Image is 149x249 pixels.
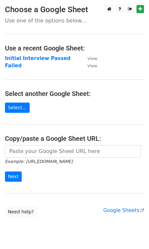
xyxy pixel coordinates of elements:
input: Next [5,171,22,182]
h4: Use a recent Google Sheet: [5,44,144,52]
small: View [87,56,97,61]
a: View [81,63,97,69]
input: Paste your Google Sheet URL here [5,145,141,158]
a: Failed [5,63,22,69]
p: Use one of the options below... [5,17,144,24]
a: Google Sheets [103,207,144,213]
a: Select... [5,103,30,113]
a: Need help? [5,207,37,217]
small: View [87,63,97,68]
h4: Copy/paste a Google Sheet URL: [5,135,144,142]
a: View [81,55,97,61]
a: Initial Interview Passed [5,55,71,61]
h4: Select another Google Sheet: [5,90,144,98]
h3: Choose a Google Sheet [5,5,144,15]
small: Example: [URL][DOMAIN_NAME] [5,159,73,164]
